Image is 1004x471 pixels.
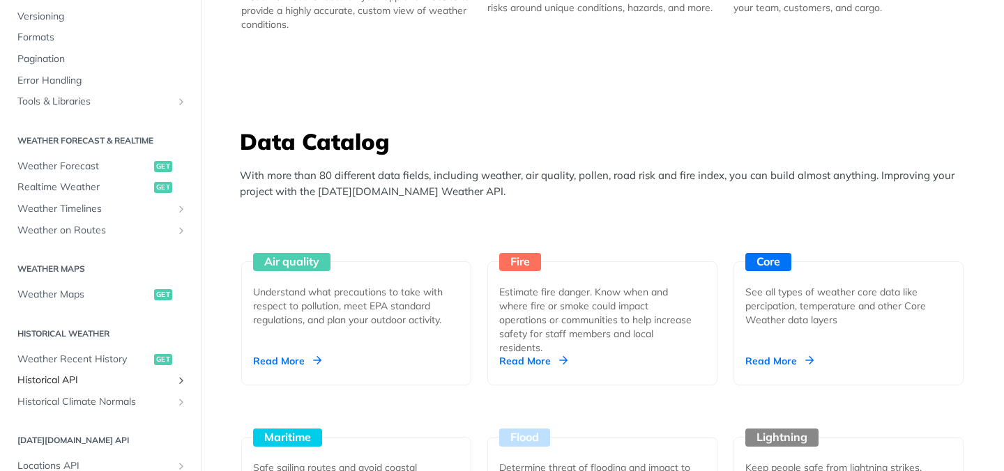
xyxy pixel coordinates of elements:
span: Weather Timelines [17,202,172,216]
p: With more than 80 different data fields, including weather, air quality, pollen, road risk and fi... [240,168,972,199]
div: Understand what precautions to take with respect to pollution, meet EPA standard regulations, and... [253,285,448,327]
a: Core See all types of weather core data like percipation, temperature and other Core Weather data... [728,210,969,385]
div: Lightning [745,428,819,447]
h2: Weather Forecast & realtime [10,134,190,147]
div: Fire [499,253,541,271]
h3: Data Catalog [240,126,972,157]
h2: Historical Weather [10,327,190,340]
a: Versioning [10,6,190,27]
span: Historical Climate Normals [17,395,172,409]
div: Read More [745,354,814,368]
span: get [154,354,172,365]
h2: [DATE][DOMAIN_NAME] API [10,434,190,447]
a: Weather TimelinesShow subpages for Weather Timelines [10,199,190,219]
a: Error Handling [10,70,190,91]
button: Show subpages for Tools & Libraries [176,96,187,107]
a: Weather Mapsget [10,284,190,305]
span: Realtime Weather [17,180,151,194]
span: Versioning [17,10,187,24]
span: Tools & Libraries [17,95,172,109]
a: Historical APIShow subpages for Historical API [10,370,190,391]
a: Realtime Weatherget [10,177,190,198]
span: Formats [17,31,187,45]
div: Flood [499,428,550,447]
a: Formats [10,27,190,48]
span: get [154,161,172,172]
a: Weather Forecastget [10,156,190,177]
span: Error Handling [17,74,187,88]
span: Pagination [17,52,187,66]
button: Show subpages for Historical API [176,375,187,386]
a: Tools & LibrariesShow subpages for Tools & Libraries [10,91,190,112]
div: Read More [253,354,321,368]
div: See all types of weather core data like percipation, temperature and other Core Weather data layers [745,285,941,327]
a: Weather Recent Historyget [10,349,190,370]
span: Weather Forecast [17,160,151,173]
span: get [154,289,172,300]
a: Weather on RoutesShow subpages for Weather on Routes [10,220,190,241]
div: Estimate fire danger. Know when and where fire or smoke could impact operations or communities to... [499,285,694,355]
a: Pagination [10,49,190,70]
a: Fire Estimate fire danger. Know when and where fire or smoke could impact operations or communiti... [482,210,723,385]
span: Weather on Routes [17,224,172,238]
div: Read More [499,354,568,368]
span: Historical API [17,373,172,387]
button: Show subpages for Historical Climate Normals [176,396,187,408]
span: Weather Recent History [17,353,151,366]
span: Weather Maps [17,288,151,302]
span: get [154,182,172,193]
h2: Weather Maps [10,263,190,275]
div: Air quality [253,253,330,271]
div: Maritime [253,428,322,447]
a: Historical Climate NormalsShow subpages for Historical Climate Normals [10,392,190,412]
a: Air quality Understand what precautions to take with respect to pollution, meet EPA standard regu... [236,210,477,385]
button: Show subpages for Weather Timelines [176,203,187,215]
div: Core [745,253,791,271]
button: Show subpages for Weather on Routes [176,225,187,236]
